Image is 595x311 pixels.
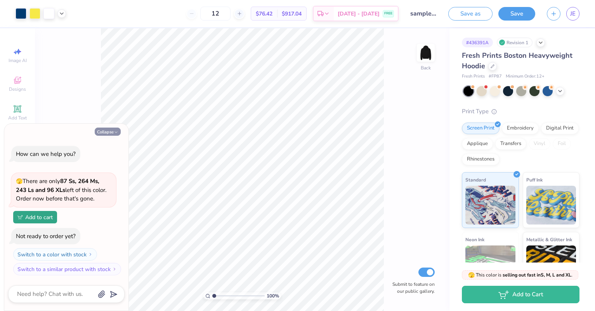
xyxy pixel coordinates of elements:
button: Save as [448,7,493,21]
img: Switch to a similar product with stock [112,267,117,271]
div: Screen Print [462,123,500,134]
button: Add to cart [13,211,57,223]
a: JE [566,7,579,21]
div: How can we help you? [16,150,76,158]
img: Metallic & Glitter Ink [526,245,576,284]
div: Print Type [462,107,579,116]
span: Minimum Order: 12 + [506,73,545,80]
span: [DATE] - [DATE] [338,10,380,18]
span: 🫣 [468,271,475,279]
span: Image AI [9,57,27,64]
div: Applique [462,138,493,150]
span: # FP87 [489,73,502,80]
img: Neon Ink [465,245,515,284]
span: Designs [9,86,26,92]
span: Metallic & Glitter Ink [526,235,572,244]
span: Puff Ink [526,176,543,184]
div: Foil [553,138,571,150]
div: Back [421,64,431,71]
img: Puff Ink [526,186,576,225]
label: Submit to feature on our public gallery. [388,281,435,295]
span: FREE [384,11,392,16]
div: Embroidery [502,123,539,134]
strong: selling out fast in S, M, L and XL [503,272,571,278]
img: Add to cart [17,215,23,219]
input: Untitled Design [404,6,442,21]
div: # 436391A [462,38,493,47]
span: Fresh Prints [462,73,485,80]
img: Switch to a color with stock [88,252,93,257]
div: Rhinestones [462,154,500,165]
span: 🫣 [16,178,23,185]
input: – – [200,7,231,21]
span: Add Text [8,115,27,121]
div: Vinyl [529,138,550,150]
span: Neon Ink [465,235,484,244]
img: Standard [465,186,515,225]
button: Switch to a similar product with stock [13,263,121,275]
span: $917.04 [282,10,302,18]
img: Back [418,45,434,60]
span: JE [570,9,576,18]
div: Transfers [495,138,526,150]
div: Digital Print [541,123,579,134]
span: Standard [465,176,486,184]
button: Save [498,7,535,21]
span: 100 % [267,292,279,299]
div: Revision 1 [497,38,533,47]
span: Fresh Prints Boston Heavyweight Hoodie [462,51,572,71]
button: Collapse [95,128,121,136]
span: This color is . [468,271,572,278]
span: $76.42 [256,10,272,18]
div: Not ready to order yet? [16,232,76,240]
button: Add to Cart [462,286,579,303]
strong: 87 Ss, 264 Ms, 243 Ls and 96 XLs [16,177,99,194]
button: Switch to a color with stock [13,248,97,261]
span: There are only left of this color. Order now before that's gone. [16,177,106,202]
